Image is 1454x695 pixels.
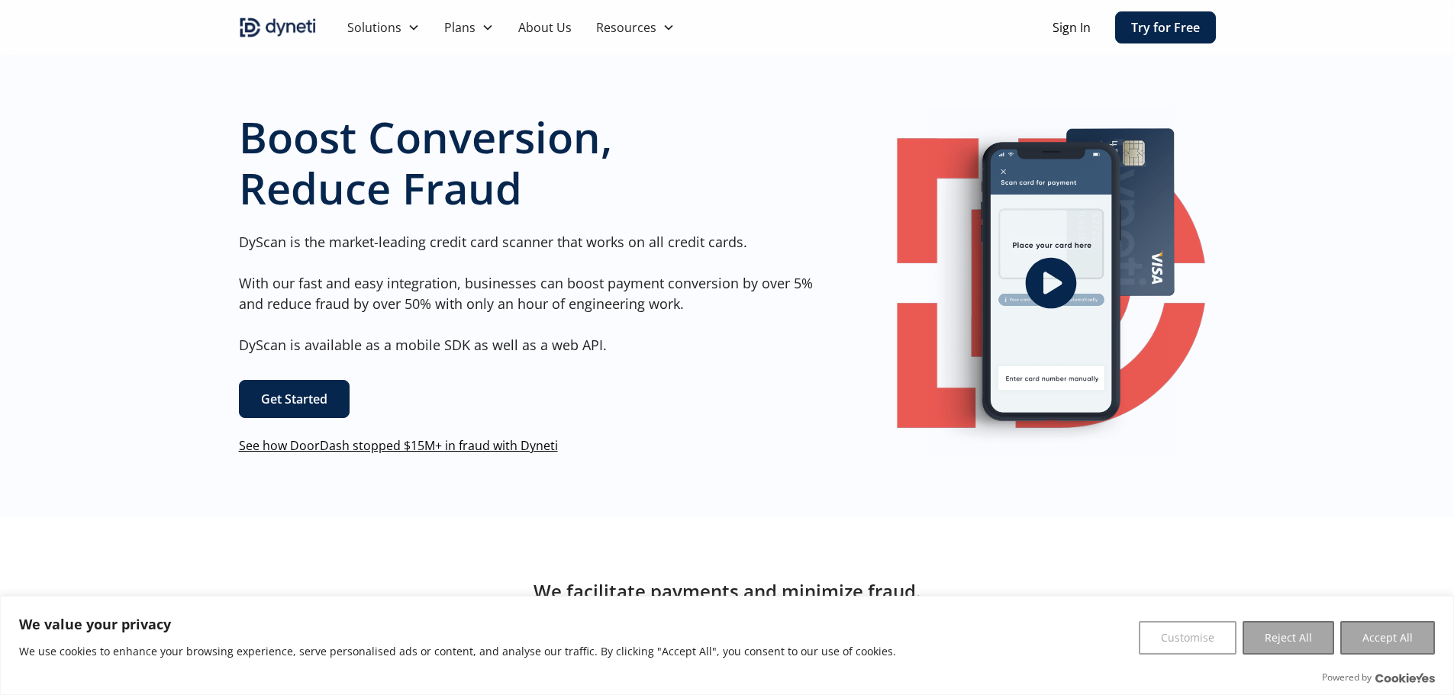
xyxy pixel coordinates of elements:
div: Solutions [335,12,432,43]
div: Resources [596,18,656,37]
p: DyScan is the market-leading credit card scanner that works on all credit cards. With our fast an... [239,232,825,356]
a: Try for Free [1115,11,1216,43]
div: Plans [432,12,506,43]
a: home [239,15,317,40]
h2: We facilitate payments and minimize fraud. As you can imagine, not all our champions can reveal t... [239,578,1216,629]
div: Powered by [1322,670,1435,685]
a: See how DoorDash stopped $15M+ in fraud with Dyneti [239,437,558,454]
button: Accept All [1340,621,1435,655]
div: Solutions [347,18,401,37]
img: Dyneti indigo logo [239,15,317,40]
div: Plans [444,18,476,37]
a: Visit CookieYes website [1375,673,1435,683]
p: We use cookies to enhance your browsing experience, serve personalised ads or content, and analys... [19,642,896,661]
button: Reject All [1243,621,1334,655]
h1: Boost Conversion, Reduce Fraud [239,111,825,214]
a: Get Started [239,380,350,418]
img: Image of a mobile Dyneti UI scanning a credit card [927,110,1175,456]
p: We value your privacy [19,615,896,633]
a: open lightbox [886,110,1216,456]
a: Sign In [1053,18,1091,37]
button: Customise [1139,621,1236,655]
